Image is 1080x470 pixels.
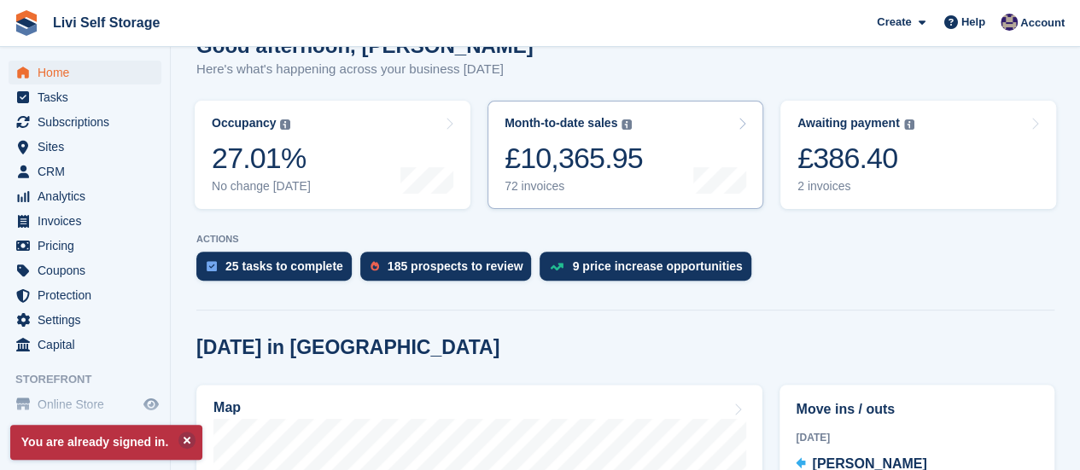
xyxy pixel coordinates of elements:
[38,308,140,332] span: Settings
[9,184,161,208] a: menu
[796,399,1038,420] h2: Move ins / outs
[207,261,217,271] img: task-75834270c22a3079a89374b754ae025e5fb1db73e45f91037f5363f120a921f8.svg
[9,234,161,258] a: menu
[9,392,161,416] a: menu
[196,336,499,359] h2: [DATE] in [GEOGRAPHIC_DATA]
[38,184,140,208] span: Analytics
[38,392,140,416] span: Online Store
[38,209,140,233] span: Invoices
[38,61,140,84] span: Home
[38,258,140,282] span: Coupons
[961,14,985,31] span: Help
[195,101,470,209] a: Occupancy 27.01% No change [DATE]
[213,400,241,415] h2: Map
[877,14,911,31] span: Create
[780,101,1056,209] a: Awaiting payment £386.40 2 invoices
[904,119,914,130] img: icon-info-grey-7440780725fd019a000dd9b08b2336e03edf1995a4989e88bcd33f0948082b44.svg
[9,209,161,233] a: menu
[38,160,140,183] span: CRM
[371,261,379,271] img: prospect-51fa495bee0391a8d652442698ab0144808aea92771e9ea1ae160a38d050c398.svg
[46,9,166,37] a: Livi Self Storage
[196,252,360,289] a: 25 tasks to complete
[38,234,140,258] span: Pricing
[9,258,161,282] a: menu
[9,160,161,183] a: menu
[38,333,140,357] span: Capital
[505,141,643,176] div: £10,365.95
[38,135,140,159] span: Sites
[797,116,900,131] div: Awaiting payment
[540,252,759,289] a: 9 price increase opportunities
[9,85,161,109] a: menu
[797,141,914,176] div: £386.40
[550,263,563,270] img: price_increase_opportunities-93ffe204e8149a01c8c9dc8f82e8f89637d9d84a8eef4429ea346261dce0b2c0.svg
[572,259,742,273] div: 9 price increase opportunities
[212,141,311,176] div: 27.01%
[141,394,161,415] a: Preview store
[9,110,161,134] a: menu
[15,371,170,388] span: Storefront
[196,234,1054,245] p: ACTIONS
[1020,15,1065,32] span: Account
[505,179,643,194] div: 72 invoices
[1001,14,1018,31] img: Jim
[487,101,763,209] a: Month-to-date sales £10,365.95 72 invoices
[38,283,140,307] span: Protection
[38,85,140,109] span: Tasks
[196,60,534,79] p: Here's what's happening across your business [DATE]
[225,259,343,273] div: 25 tasks to complete
[505,116,617,131] div: Month-to-date sales
[9,61,161,84] a: menu
[9,135,161,159] a: menu
[212,179,311,194] div: No change [DATE]
[14,10,39,36] img: stora-icon-8386f47178a22dfd0bd8f6a31ec36ba5ce8667c1dd55bd0f319d3a0aa187defe.svg
[796,430,1038,445] div: [DATE]
[797,179,914,194] div: 2 invoices
[9,283,161,307] a: menu
[360,252,540,289] a: 185 prospects to review
[38,110,140,134] span: Subscriptions
[388,259,523,273] div: 185 prospects to review
[280,119,290,130] img: icon-info-grey-7440780725fd019a000dd9b08b2336e03edf1995a4989e88bcd33f0948082b44.svg
[10,425,202,460] p: You are already signed in.
[622,119,632,130] img: icon-info-grey-7440780725fd019a000dd9b08b2336e03edf1995a4989e88bcd33f0948082b44.svg
[9,333,161,357] a: menu
[212,116,276,131] div: Occupancy
[9,308,161,332] a: menu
